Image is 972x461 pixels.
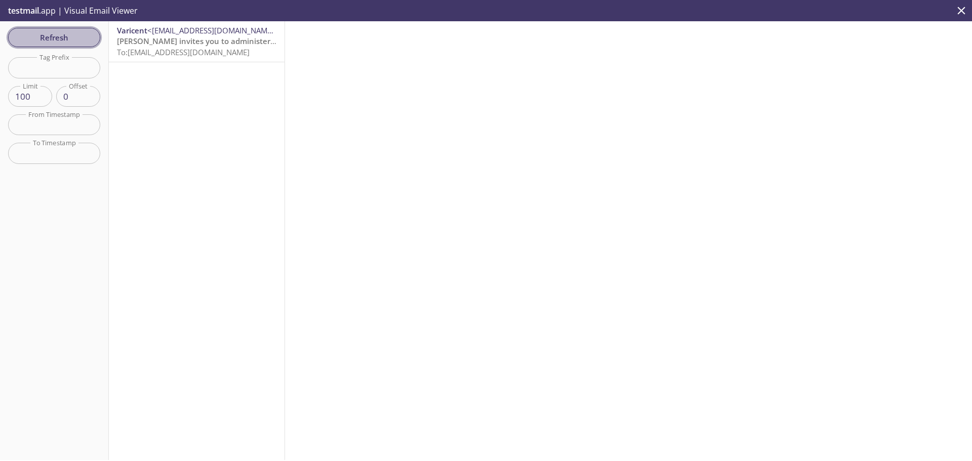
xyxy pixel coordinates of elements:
nav: emails [109,21,285,62]
span: Varicent [117,25,147,35]
span: [PERSON_NAME] invites you to administer an organization [117,36,330,46]
div: Varicent<[EMAIL_ADDRESS][DOMAIN_NAME]>[PERSON_NAME] invites you to administer an organizationTo:[... [109,21,285,62]
span: Refresh [16,31,92,44]
button: Refresh [8,28,100,47]
span: To: [EMAIL_ADDRESS][DOMAIN_NAME] [117,47,250,57]
span: <[EMAIL_ADDRESS][DOMAIN_NAME]> [147,25,278,35]
span: testmail [8,5,39,16]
